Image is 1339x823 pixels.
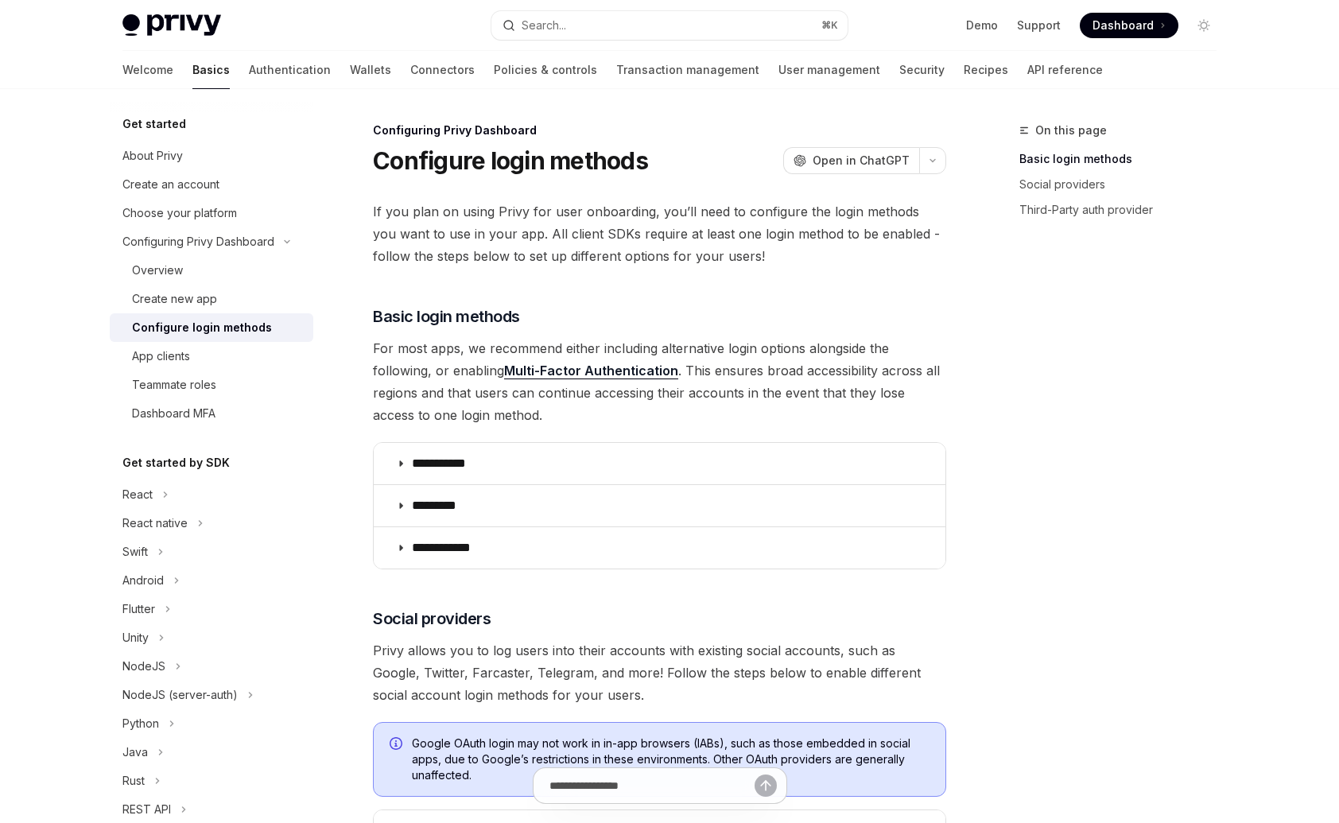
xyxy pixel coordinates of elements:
a: Authentication [249,51,331,89]
div: NodeJS [122,657,165,676]
a: Create an account [110,170,313,199]
span: Dashboard [1093,17,1154,33]
button: Toggle dark mode [1191,13,1217,38]
a: About Privy [110,142,313,170]
img: light logo [122,14,221,37]
div: Create new app [132,289,217,309]
button: Toggle Java section [110,738,313,767]
div: React [122,485,153,504]
h5: Get started by SDK [122,453,230,472]
a: Policies & controls [494,51,597,89]
a: Support [1017,17,1061,33]
span: Privy allows you to log users into their accounts with existing social accounts, such as Google, ... [373,639,946,706]
span: Social providers [373,608,491,630]
span: Google OAuth login may not work in in-app browsers (IABs), such as those embedded in social apps,... [412,736,930,783]
a: Dashboard [1080,13,1178,38]
a: API reference [1027,51,1103,89]
a: Connectors [410,51,475,89]
a: Dashboard MFA [110,399,313,428]
div: NodeJS (server-auth) [122,685,238,705]
a: Teammate roles [110,371,313,399]
div: Overview [132,261,183,280]
button: Toggle Python section [110,709,313,738]
a: Welcome [122,51,173,89]
button: Toggle Flutter section [110,595,313,623]
span: If you plan on using Privy for user onboarding, you’ll need to configure the login methods you wa... [373,200,946,267]
a: Recipes [964,51,1008,89]
div: Python [122,714,159,733]
div: Configuring Privy Dashboard [373,122,946,138]
a: App clients [110,342,313,371]
a: Choose your platform [110,199,313,227]
div: Configuring Privy Dashboard [122,232,274,251]
button: Toggle Unity section [110,623,313,652]
h1: Configure login methods [373,146,648,175]
button: Toggle React native section [110,509,313,538]
div: Create an account [122,175,219,194]
a: Configure login methods [110,313,313,342]
div: Teammate roles [132,375,216,394]
div: Dashboard MFA [132,404,215,423]
button: Toggle Rust section [110,767,313,795]
svg: Info [390,737,406,753]
a: Multi-Factor Authentication [504,363,678,379]
button: Toggle Swift section [110,538,313,566]
div: Rust [122,771,145,790]
a: Basics [192,51,230,89]
div: Java [122,743,148,762]
div: REST API [122,800,171,819]
h5: Get started [122,115,186,134]
input: Ask a question... [549,768,755,803]
button: Toggle Android section [110,566,313,595]
button: Toggle NodeJS (server-auth) section [110,681,313,709]
button: Toggle NodeJS section [110,652,313,681]
div: Search... [522,16,566,35]
a: Social providers [1019,172,1229,197]
div: Choose your platform [122,204,237,223]
a: Demo [966,17,998,33]
button: Toggle Configuring Privy Dashboard section [110,227,313,256]
button: Send message [755,774,777,797]
span: Open in ChatGPT [813,153,910,169]
button: Toggle React section [110,480,313,509]
a: Security [899,51,945,89]
div: Android [122,571,164,590]
span: For most apps, we recommend either including alternative login options alongside the following, o... [373,337,946,426]
a: User management [778,51,880,89]
span: ⌘ K [821,19,838,32]
span: On this page [1035,121,1107,140]
div: Swift [122,542,148,561]
a: Create new app [110,285,313,313]
div: About Privy [122,146,183,165]
button: Open search [491,11,848,40]
a: Overview [110,256,313,285]
div: React native [122,514,188,533]
a: Wallets [350,51,391,89]
div: Unity [122,628,149,647]
a: Transaction management [616,51,759,89]
button: Open in ChatGPT [783,147,919,174]
a: Third-Party auth provider [1019,197,1229,223]
div: App clients [132,347,190,366]
div: Configure login methods [132,318,272,337]
a: Basic login methods [1019,146,1229,172]
div: Flutter [122,600,155,619]
span: Basic login methods [373,305,520,328]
